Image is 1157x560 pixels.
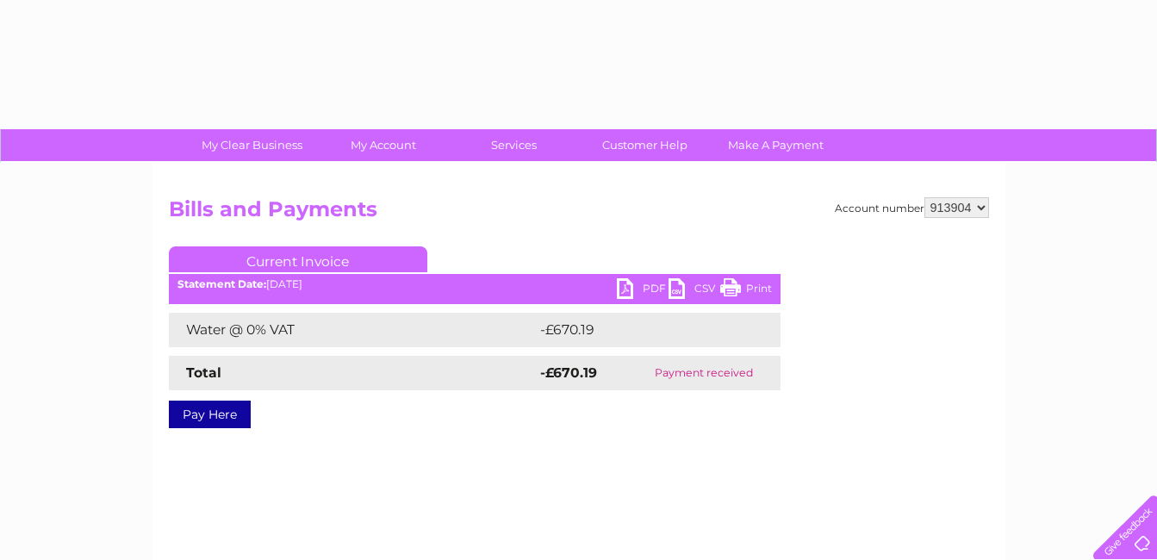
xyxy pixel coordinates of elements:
a: Customer Help [574,129,716,161]
div: [DATE] [169,278,781,290]
a: Print [720,278,772,303]
div: Account number [835,197,989,218]
td: Payment received [628,356,780,390]
a: PDF [617,278,669,303]
h2: Bills and Payments [169,197,989,230]
a: Services [443,129,585,161]
strong: Total [186,364,221,381]
strong: -£670.19 [540,364,597,381]
a: My Clear Business [181,129,323,161]
a: Current Invoice [169,246,427,272]
a: Make A Payment [705,129,847,161]
a: Pay Here [169,401,251,428]
td: -£670.19 [536,313,751,347]
a: CSV [669,278,720,303]
td: Water @ 0% VAT [169,313,536,347]
a: My Account [312,129,454,161]
b: Statement Date: [177,277,266,290]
